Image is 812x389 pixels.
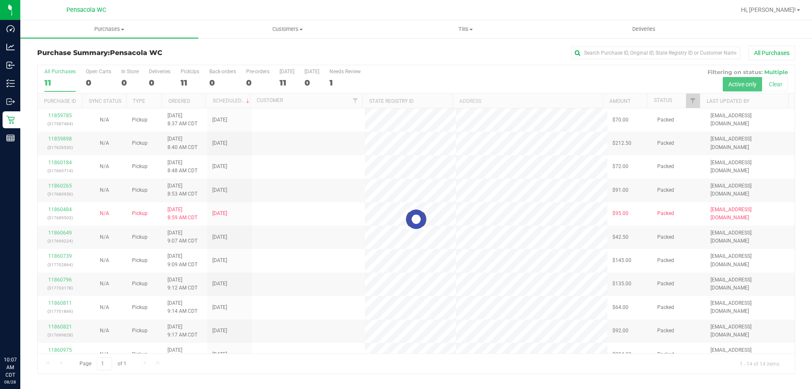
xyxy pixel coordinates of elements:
span: Customers [199,25,376,33]
iframe: Resource center [8,321,34,347]
inline-svg: Dashboard [6,25,15,33]
inline-svg: Inventory [6,79,15,88]
span: Pensacola WC [66,6,106,14]
inline-svg: Inbound [6,61,15,69]
a: Purchases [20,20,198,38]
input: Search Purchase ID, Original ID, State Registry ID or Customer Name... [571,47,740,59]
span: Deliveries [621,25,667,33]
a: Deliveries [555,20,733,38]
inline-svg: Outbound [6,97,15,106]
p: 08/28 [4,379,16,385]
inline-svg: Retail [6,116,15,124]
inline-svg: Reports [6,134,15,142]
a: Customers [198,20,376,38]
h3: Purchase Summary: [37,49,290,57]
span: Hi, [PERSON_NAME]! [741,6,796,13]
inline-svg: Analytics [6,43,15,51]
a: Tills [376,20,554,38]
span: Pensacola WC [110,49,162,57]
button: All Purchases [749,46,795,60]
p: 10:07 AM CDT [4,356,16,379]
span: Tills [377,25,554,33]
span: Purchases [20,25,198,33]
